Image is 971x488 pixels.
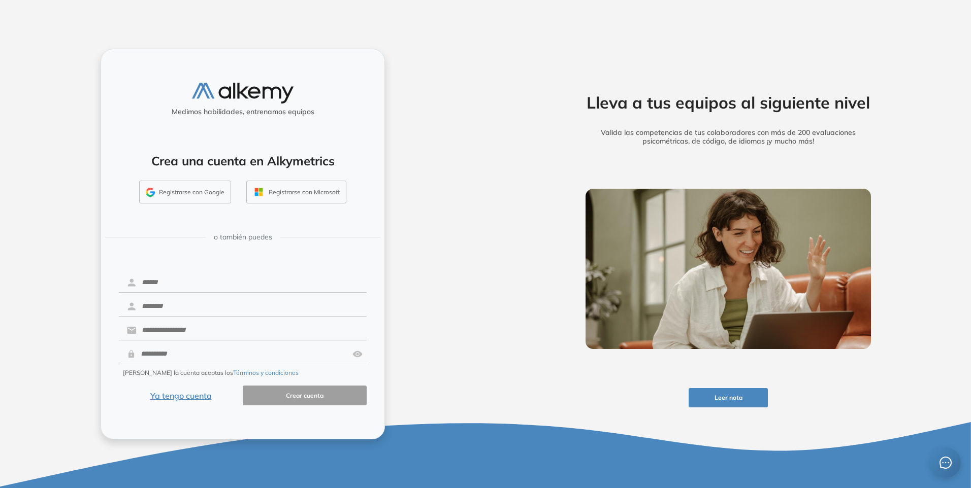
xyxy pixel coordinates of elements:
img: OUTLOOK_ICON [253,186,265,198]
h5: Medimos habilidades, entrenamos equipos [105,108,380,116]
h2: Lleva a tus equipos al siguiente nivel [570,93,887,112]
button: Términos y condiciones [233,368,299,377]
img: GMAIL_ICON [146,188,155,197]
img: img-more-info [586,189,871,349]
button: Leer nota [689,388,768,408]
h5: Valida las competencias de tus colaboradores con más de 200 evaluaciones psicométricas, de código... [570,128,887,146]
button: Registrarse con Google [139,181,231,204]
span: o también puedes [214,232,272,242]
img: asd [352,344,363,364]
img: logo-alkemy [192,83,294,103]
button: Registrarse con Microsoft [246,181,346,204]
button: Ya tengo cuenta [119,386,243,405]
span: [PERSON_NAME] la cuenta aceptas los [123,368,299,377]
h4: Crea una cuenta en Alkymetrics [114,154,371,168]
button: Crear cuenta [243,386,367,405]
span: message [940,457,952,469]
